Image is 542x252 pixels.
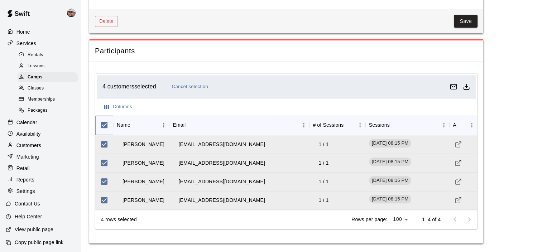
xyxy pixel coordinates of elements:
div: Rentals [17,50,78,60]
div: Actions [449,115,477,135]
button: Email customers [447,80,460,93]
td: [PERSON_NAME] [117,135,170,154]
button: Cancel selection [170,81,210,92]
p: Customers [16,142,41,149]
p: Home [16,28,30,35]
a: Visit customer profile [453,195,464,205]
a: Visit customer profile [453,157,464,168]
div: Lessons [17,61,78,71]
p: Services [16,40,36,47]
div: Camps [17,72,78,82]
img: Alec Silverman [67,9,76,17]
p: Reports [16,176,34,183]
span: Camps [28,74,43,81]
button: Delete [95,16,118,27]
td: [EMAIL_ADDRESS][DOMAIN_NAME] [173,172,270,191]
button: Sort [186,120,196,130]
p: Help Center [15,213,42,220]
a: Customers [6,140,75,151]
a: Retail [6,163,75,174]
a: Memberships [17,94,81,105]
button: Menu [466,120,477,130]
a: Camps [17,72,81,83]
div: # of Sessions [313,115,344,135]
p: Availability [16,130,41,137]
a: Settings [6,186,75,197]
div: Email [173,115,186,135]
p: Contact Us [15,200,40,207]
span: Memberships [28,96,55,103]
button: Menu [158,120,169,130]
button: Save [454,15,478,28]
span: [DATE] 08:15 PM [369,196,411,203]
p: View public page [15,226,53,233]
button: Download as csv [460,80,473,93]
p: Marketing [16,153,39,160]
span: [DATE] 08:15 PM [369,159,411,165]
td: 1 / 1 [313,172,334,191]
p: Copy public page link [15,239,63,246]
button: Sort [344,120,354,130]
a: Availability [6,129,75,139]
td: [PERSON_NAME] [117,154,170,173]
a: Lessons [17,60,81,72]
div: Name [117,115,130,135]
div: 100 [390,214,411,224]
a: Visit customer profile [453,139,464,150]
button: Sort [130,120,140,130]
span: [DATE] 08:15 PM [369,177,411,184]
button: Menu [298,120,309,130]
div: # of Sessions [309,115,365,135]
a: Visit customer profile [453,176,464,187]
div: Memberships [17,94,78,105]
span: Lessons [28,63,45,70]
a: Calendar [6,117,75,128]
span: [DATE] 08:15 PM [369,140,411,147]
td: 1 / 1 [313,191,334,210]
a: Marketing [6,151,75,162]
div: Packages [17,106,78,116]
span: Classes [28,85,44,92]
span: Participants [95,46,478,56]
button: Sort [390,120,400,130]
a: Home [6,26,75,37]
div: Email [169,115,309,135]
div: Reports [6,174,75,185]
div: Actions [453,115,456,135]
div: Name [113,115,169,135]
div: Classes [17,83,78,93]
p: Rows per page: [351,216,387,223]
div: 4 rows selected [101,216,137,223]
div: 4 customers selected [102,81,447,92]
td: 1 / 1 [313,135,334,154]
td: [PERSON_NAME] [117,172,170,191]
button: Select columns [102,101,134,112]
td: [EMAIL_ADDRESS][DOMAIN_NAME] [173,191,270,210]
a: Rentals [17,49,81,60]
button: Sort [456,120,466,130]
span: Rentals [28,52,43,59]
button: Menu [355,120,365,130]
p: 1–4 of 4 [422,216,441,223]
button: Menu [438,120,449,130]
div: Sessions [365,115,450,135]
p: Settings [16,188,35,195]
a: Packages [17,105,81,116]
p: Calendar [16,119,37,126]
span: Packages [28,107,48,114]
p: Retail [16,165,30,172]
td: [EMAIL_ADDRESS][DOMAIN_NAME] [173,154,270,173]
a: Services [6,38,75,49]
div: Alec Silverman [66,6,81,20]
td: 1 / 1 [313,154,334,173]
div: Sessions [369,115,390,135]
td: [PERSON_NAME] [117,191,170,210]
a: Classes [17,83,81,94]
